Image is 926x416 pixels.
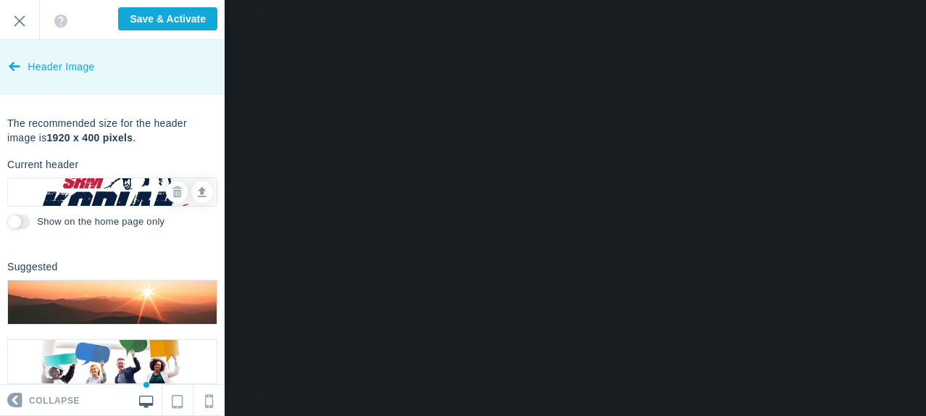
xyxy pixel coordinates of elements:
[7,262,58,273] h6: Suggested
[37,215,164,229] label: Show on the home page only
[8,340,217,383] img: header_image_2.webp
[47,132,133,143] b: 1920 x 400 pixels
[7,159,78,170] h6: Current header
[8,143,217,242] img: SRM-KODIAK-Logo.2c.jpg
[7,116,217,145] p: The recommended size for the header image is .
[118,7,217,30] input: Save & Activate
[29,386,80,416] span: Collapse
[28,40,94,94] span: Header Image
[8,280,217,324] img: header_image_1.webp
